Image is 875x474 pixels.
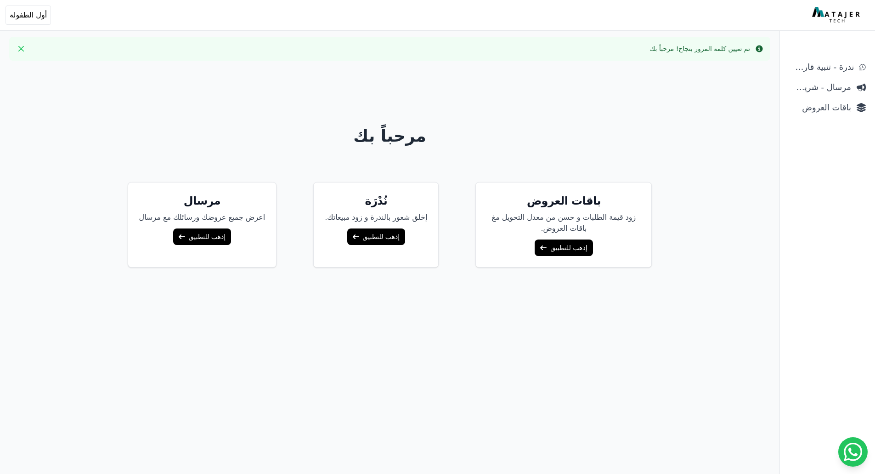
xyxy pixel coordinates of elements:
[347,228,405,245] a: إذهب للتطبيق
[325,194,427,208] h5: نُدْرَة
[325,212,427,223] p: إخلق شعور بالندرة و زود مبيعاتك.
[10,10,47,21] span: أول الطفولة
[6,6,51,25] button: أول الطفولة
[789,81,851,94] span: مرسال - شريط دعاية
[139,212,265,223] p: اعرض جميع عروضك ورسائلك مع مرسال
[789,61,854,74] span: ندرة - تنبية قارب علي النفاذ
[14,41,28,56] button: Close
[789,101,851,114] span: باقات العروض
[812,7,862,23] img: MatajerTech Logo
[139,194,265,208] h5: مرسال
[535,240,593,256] a: إذهب للتطبيق
[37,127,743,145] h1: مرحباً بك
[173,228,231,245] a: إذهب للتطبيق
[650,44,750,53] div: تم تعيين كلمة المرور بنجاح! مرحباً بك
[487,212,640,234] p: زود قيمة الطلبات و حسن من معدل التحويل مغ باقات العروض.
[487,194,640,208] h5: باقات العروض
